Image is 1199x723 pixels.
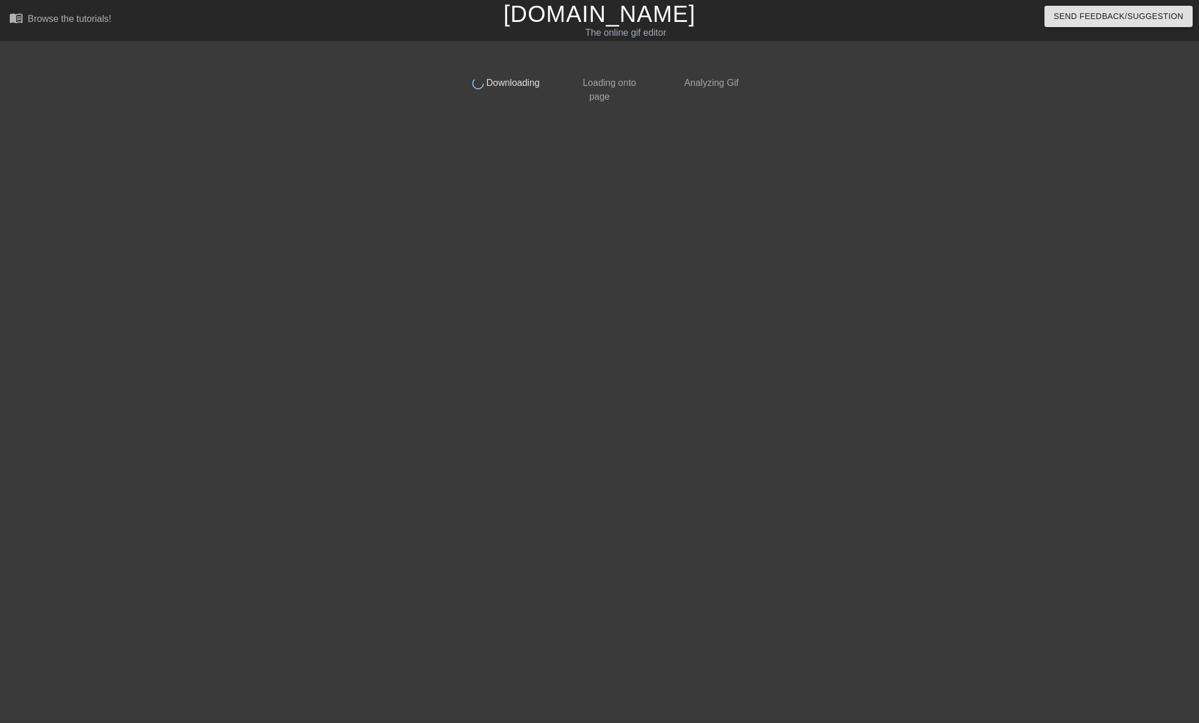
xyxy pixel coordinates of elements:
[9,11,111,29] a: Browse the tutorials!
[1044,6,1193,27] button: Send Feedback/Suggestion
[1054,9,1183,24] span: Send Feedback/Suggestion
[503,1,696,27] a: [DOMAIN_NAME]
[28,14,111,24] div: Browse the tutorials!
[405,26,846,40] div: The online gif editor
[9,11,23,25] span: menu_book
[682,78,739,88] span: Analyzing Gif
[580,78,636,101] span: Loading onto page
[484,78,540,88] span: Downloading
